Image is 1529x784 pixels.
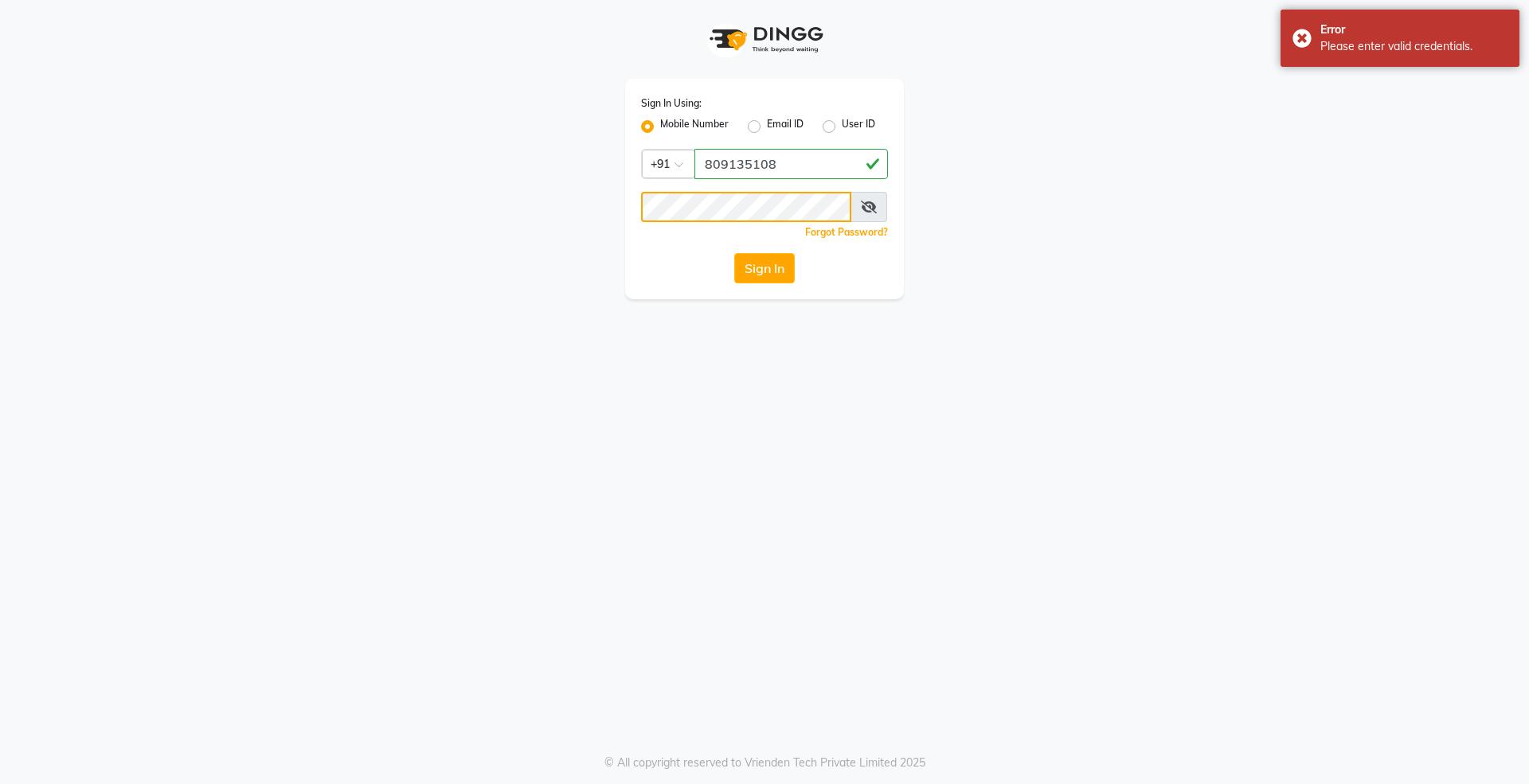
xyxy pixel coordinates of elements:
label: Email ID [767,117,804,136]
button: Sign In [734,253,795,283]
img: logo1.svg [701,16,828,63]
a: Forgot Password? [805,226,888,238]
input: Username [694,149,888,179]
label: User ID [842,117,875,136]
label: Sign In Using: [641,96,702,111]
div: Please enter valid credentials. [1320,38,1507,55]
div: Error [1320,21,1507,38]
input: Username [641,192,851,222]
label: Mobile Number [660,117,729,136]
